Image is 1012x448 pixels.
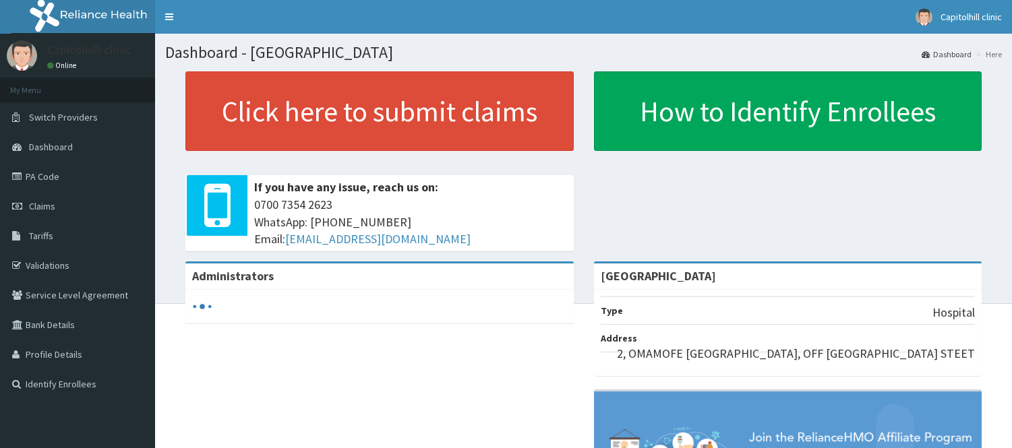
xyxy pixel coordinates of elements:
img: User Image [916,9,932,26]
a: Dashboard [922,49,972,60]
span: 0700 7354 2623 WhatsApp: [PHONE_NUMBER] Email: [254,196,567,248]
img: User Image [7,40,37,71]
b: Type [601,305,623,317]
li: Here [973,49,1002,60]
strong: [GEOGRAPHIC_DATA] [601,268,716,284]
p: 2, OMAMOFE [GEOGRAPHIC_DATA], OFF [GEOGRAPHIC_DATA] STEET [617,345,975,362]
b: Address [601,332,637,344]
svg: audio-loading [192,296,212,317]
a: Online [47,61,80,70]
h1: Dashboard - [GEOGRAPHIC_DATA] [165,44,1002,61]
span: Switch Providers [29,111,98,123]
span: Dashboard [29,141,73,153]
b: Administrators [192,268,274,284]
p: Hospital [932,304,975,321]
span: Tariffs [29,230,53,242]
a: How to Identify Enrollees [594,71,982,151]
a: Click here to submit claims [185,71,574,151]
b: If you have any issue, reach us on: [254,179,438,195]
span: Capitolhill clinic [941,11,1002,23]
p: Capitolhill clinic [47,44,131,56]
span: Claims [29,200,55,212]
a: [EMAIL_ADDRESS][DOMAIN_NAME] [285,231,471,247]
